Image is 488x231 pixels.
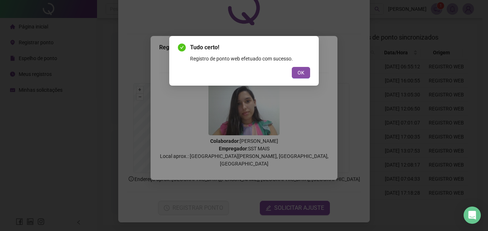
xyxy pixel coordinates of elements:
[464,207,481,224] div: Open Intercom Messenger
[190,43,310,52] span: Tudo certo!
[190,55,310,63] div: Registro de ponto web efetuado com sucesso.
[178,44,186,51] span: check-circle
[292,67,310,78] button: OK
[298,69,304,77] span: OK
